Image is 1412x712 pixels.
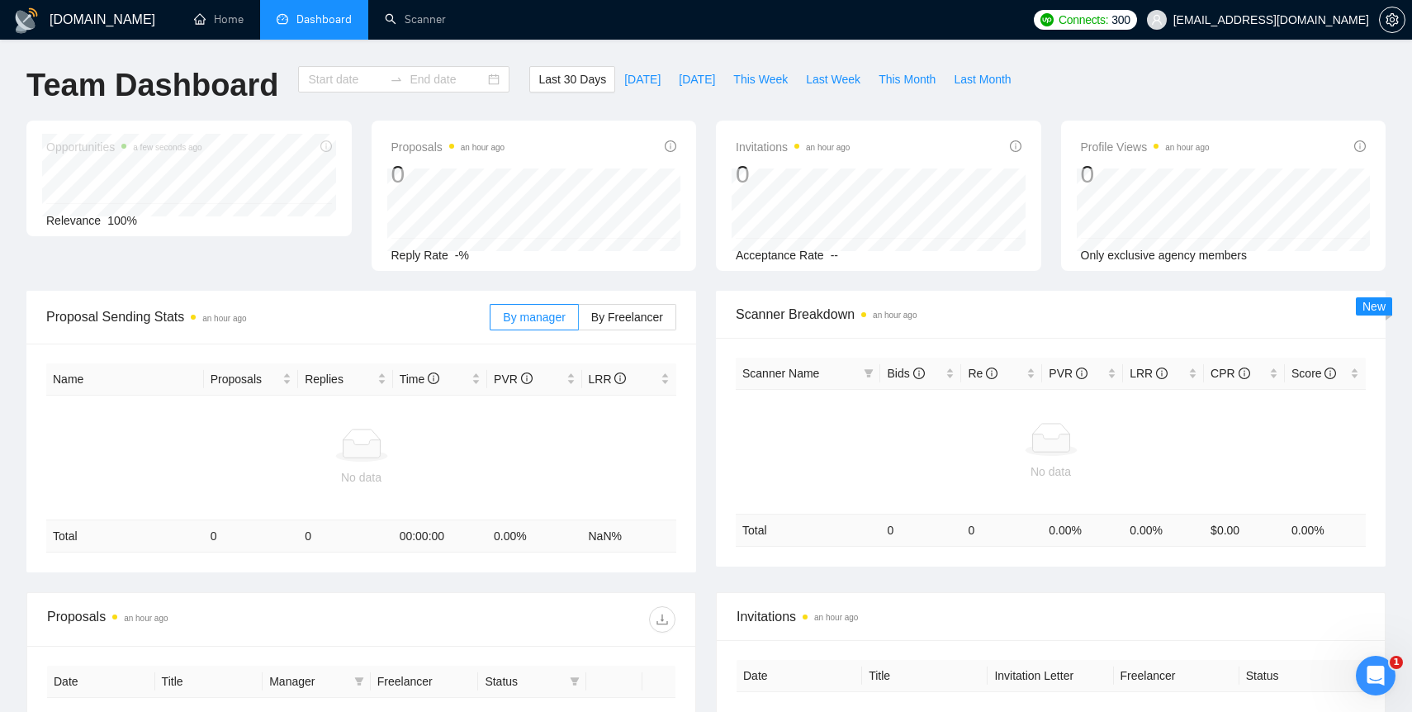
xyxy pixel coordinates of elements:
[461,143,505,152] time: an hour ago
[529,66,615,93] button: Last 30 Days
[862,660,988,692] th: Title
[47,666,155,698] th: Date
[194,12,244,26] a: homeHome
[614,373,626,384] span: info-circle
[46,306,490,327] span: Proposal Sending Stats
[864,368,874,378] span: filter
[1130,367,1168,380] span: LRR
[308,70,383,88] input: Start date
[263,666,371,698] th: Manager
[298,363,392,396] th: Replies
[391,249,448,262] span: Reply Rate
[869,66,945,93] button: This Month
[737,660,862,692] th: Date
[988,660,1113,692] th: Invitation Letter
[204,363,298,396] th: Proposals
[391,159,505,190] div: 0
[400,373,439,386] span: Time
[1211,367,1249,380] span: CPR
[351,669,367,694] span: filter
[736,159,850,190] div: 0
[204,520,298,553] td: 0
[46,214,101,227] span: Relevance
[873,311,917,320] time: an hour ago
[47,606,362,633] div: Proposals
[737,606,1365,627] span: Invitations
[53,468,670,487] div: No data
[624,70,661,88] span: [DATE]
[860,361,877,386] span: filter
[1081,137,1210,157] span: Profile Views
[1239,660,1365,692] th: Status
[428,373,439,384] span: info-circle
[1285,514,1366,546] td: 0.00 %
[806,70,860,88] span: Last Week
[107,214,137,227] span: 100%
[1379,7,1405,33] button: setting
[736,514,880,546] td: Total
[1204,514,1285,546] td: $ 0.00
[1042,514,1123,546] td: 0.00 %
[1165,143,1209,152] time: an hour ago
[521,373,533,384] span: info-circle
[1049,367,1087,380] span: PVR
[305,370,373,388] span: Replies
[591,311,663,324] span: By Freelancer
[742,463,1359,481] div: No data
[679,70,715,88] span: [DATE]
[390,73,403,86] span: swap-right
[831,249,838,262] span: --
[961,514,1042,546] td: 0
[385,12,446,26] a: searchScanner
[724,66,797,93] button: This Week
[954,70,1011,88] span: Last Month
[1379,13,1405,26] a: setting
[736,304,1366,325] span: Scanner Breakdown
[538,70,606,88] span: Last 30 Days
[390,73,403,86] span: to
[393,520,487,553] td: 00:00:00
[1324,368,1336,379] span: info-circle
[354,676,364,686] span: filter
[1123,514,1204,546] td: 0.00 %
[202,314,246,323] time: an hour ago
[1114,660,1239,692] th: Freelancer
[487,520,581,553] td: 0.00 %
[1354,140,1366,152] span: info-circle
[1059,11,1108,29] span: Connects:
[1390,656,1403,669] span: 1
[945,66,1020,93] button: Last Month
[1151,14,1163,26] span: user
[736,137,850,157] span: Invitations
[1010,140,1021,152] span: info-circle
[1081,159,1210,190] div: 0
[879,70,936,88] span: This Month
[1111,11,1130,29] span: 300
[211,370,279,388] span: Proposals
[806,143,850,152] time: an hour ago
[269,672,348,691] span: Manager
[455,249,469,262] span: -%
[13,7,40,34] img: logo
[649,606,675,633] button: download
[570,676,580,686] span: filter
[615,66,670,93] button: [DATE]
[968,367,997,380] span: Re
[46,520,204,553] td: Total
[494,373,533,386] span: PVR
[298,520,392,553] td: 0
[986,368,997,379] span: info-circle
[296,12,352,26] span: Dashboard
[887,367,924,380] span: Bids
[410,70,485,88] input: End date
[1156,368,1168,379] span: info-circle
[277,13,288,25] span: dashboard
[913,368,925,379] span: info-circle
[670,66,724,93] button: [DATE]
[1076,368,1087,379] span: info-circle
[26,66,278,105] h1: Team Dashboard
[371,666,479,698] th: Freelancer
[503,311,565,324] span: By manager
[582,520,677,553] td: NaN %
[1040,13,1054,26] img: upwork-logo.png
